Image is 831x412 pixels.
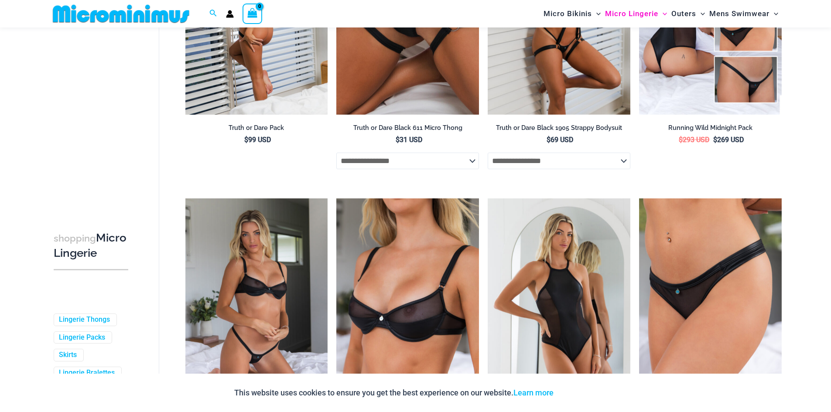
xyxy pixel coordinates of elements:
a: Running Wild Midnight 1052 Top 6512 Bottom 02Running Wild Midnight 1052 Top 6512 Bottom 05Running... [185,198,328,412]
span: shopping [54,233,96,244]
span: $ [547,136,551,144]
span: $ [679,136,683,144]
bdi: 269 USD [713,136,744,144]
img: Running Wild Midnight 115 Bodysuit 02 [488,198,630,412]
a: Truth or Dare Pack [185,124,328,135]
a: Running Wild Midnight 115 Bodysuit 02Running Wild Midnight 115 Bodysuit 12Running Wild Midnight 1... [488,198,630,412]
span: Outers [671,3,696,25]
span: $ [713,136,717,144]
a: Lingerie Bralettes [59,369,115,378]
a: Learn more [513,388,554,397]
p: This website uses cookies to ensure you get the best experience on our website. [234,386,554,399]
bdi: 293 USD [679,136,709,144]
span: Micro Bikinis [544,3,592,25]
a: Account icon link [226,10,234,18]
a: Search icon link [209,8,217,19]
a: OutersMenu ToggleMenu Toggle [669,3,707,25]
h3: Micro Lingerie [54,231,128,261]
img: Running Wild Midnight 1052 Top 6512 Bottom 02 [185,198,328,412]
bdi: 31 USD [396,136,422,144]
img: MM SHOP LOGO FLAT [49,4,193,24]
a: Truth or Dare Black 1905 Strappy Bodysuit [488,124,630,135]
a: View Shopping Cart, empty [243,3,263,24]
span: $ [396,136,400,144]
iframe: TrustedSite Certified [54,29,132,204]
bdi: 99 USD [244,136,271,144]
a: Running Wild Midnight 1052 Top 01Running Wild Midnight 1052 Top 6052 Bottom 06Running Wild Midnig... [336,198,479,412]
a: Running Wild Midnight Pack [639,124,782,135]
a: Running Wild Midnight 6052 Bottom 01Running Wild Midnight 1052 Top 6052 Bottom 05Running Wild Mid... [639,198,782,412]
a: Micro LingerieMenu ToggleMenu Toggle [603,3,669,25]
a: Mens SwimwearMenu ToggleMenu Toggle [707,3,780,25]
a: Lingerie Packs [59,333,105,342]
h2: Truth or Dare Black 611 Micro Thong [336,124,479,132]
h2: Truth or Dare Pack [185,124,328,132]
a: Lingerie Thongs [59,315,110,324]
button: Accept [560,382,597,403]
span: $ [244,136,248,144]
h2: Truth or Dare Black 1905 Strappy Bodysuit [488,124,630,132]
img: Running Wild Midnight 1052 Top 01 [336,198,479,412]
span: Micro Lingerie [605,3,658,25]
h2: Running Wild Midnight Pack [639,124,782,132]
a: Micro BikinisMenu ToggleMenu Toggle [541,3,603,25]
span: Menu Toggle [658,3,667,25]
span: Menu Toggle [592,3,601,25]
bdi: 69 USD [547,136,573,144]
nav: Site Navigation [540,1,782,26]
span: Menu Toggle [696,3,705,25]
span: Menu Toggle [769,3,778,25]
a: Truth or Dare Black 611 Micro Thong [336,124,479,135]
a: Skirts [59,351,77,360]
img: Running Wild Midnight 6052 Bottom 01 [639,198,782,412]
span: Mens Swimwear [709,3,769,25]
